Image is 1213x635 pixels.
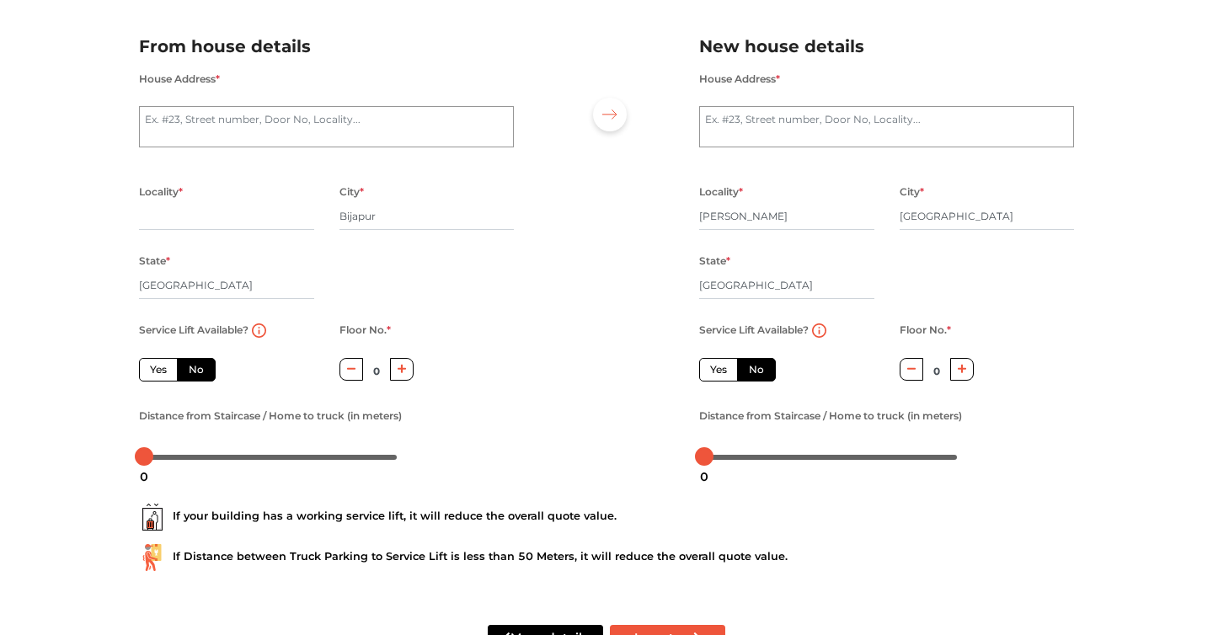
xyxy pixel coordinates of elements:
[139,250,170,272] label: State
[139,544,166,571] img: ...
[177,358,216,382] label: No
[699,319,809,341] label: Service Lift Available?
[139,504,1074,531] div: If your building has a working service lift, it will reduce the overall quote value.
[699,181,743,203] label: Locality
[699,68,780,90] label: House Address
[900,181,924,203] label: City
[139,358,178,382] label: Yes
[139,319,248,341] label: Service Lift Available?
[139,544,1074,571] div: If Distance between Truck Parking to Service Lift is less than 50 Meters, it will reduce the over...
[699,33,1074,61] h2: New house details
[339,181,364,203] label: City
[339,319,391,341] label: Floor No.
[693,462,715,491] div: 0
[133,462,155,491] div: 0
[139,504,166,531] img: ...
[699,358,738,382] label: Yes
[139,405,402,427] label: Distance from Staircase / Home to truck (in meters)
[900,319,951,341] label: Floor No.
[139,33,514,61] h2: From house details
[699,250,730,272] label: State
[139,181,183,203] label: Locality
[699,405,962,427] label: Distance from Staircase / Home to truck (in meters)
[139,68,220,90] label: House Address
[737,358,776,382] label: No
